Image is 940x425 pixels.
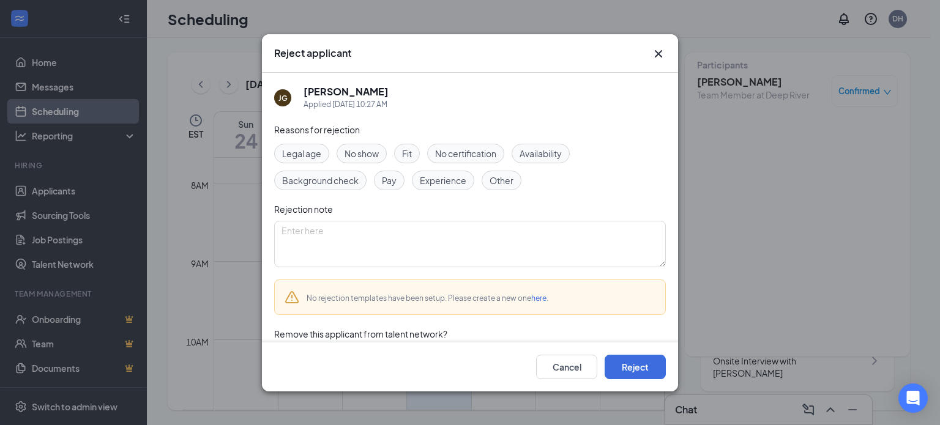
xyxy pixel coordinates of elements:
span: Reasons for rejection [274,124,360,135]
span: No certification [435,147,496,160]
svg: Cross [651,46,666,61]
div: JG [278,92,288,103]
span: Availability [520,147,562,160]
button: Close [651,46,666,61]
span: Fit [402,147,412,160]
span: Experience [420,174,466,187]
a: here [531,294,546,303]
span: Other [490,174,513,187]
button: Cancel [536,354,597,379]
span: Legal age [282,147,321,160]
span: Remove this applicant from talent network? [274,328,447,339]
div: Applied [DATE] 10:27 AM [304,98,389,111]
h3: Reject applicant [274,46,351,60]
span: Rejection note [274,204,333,215]
h5: [PERSON_NAME] [304,85,389,98]
div: Open Intercom Messenger [898,383,928,413]
button: Reject [605,354,666,379]
svg: Warning [285,290,299,305]
span: Background check [282,174,359,187]
span: Pay [382,174,397,187]
span: No rejection templates have been setup. Please create a new one . [307,294,548,303]
span: No show [345,147,379,160]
